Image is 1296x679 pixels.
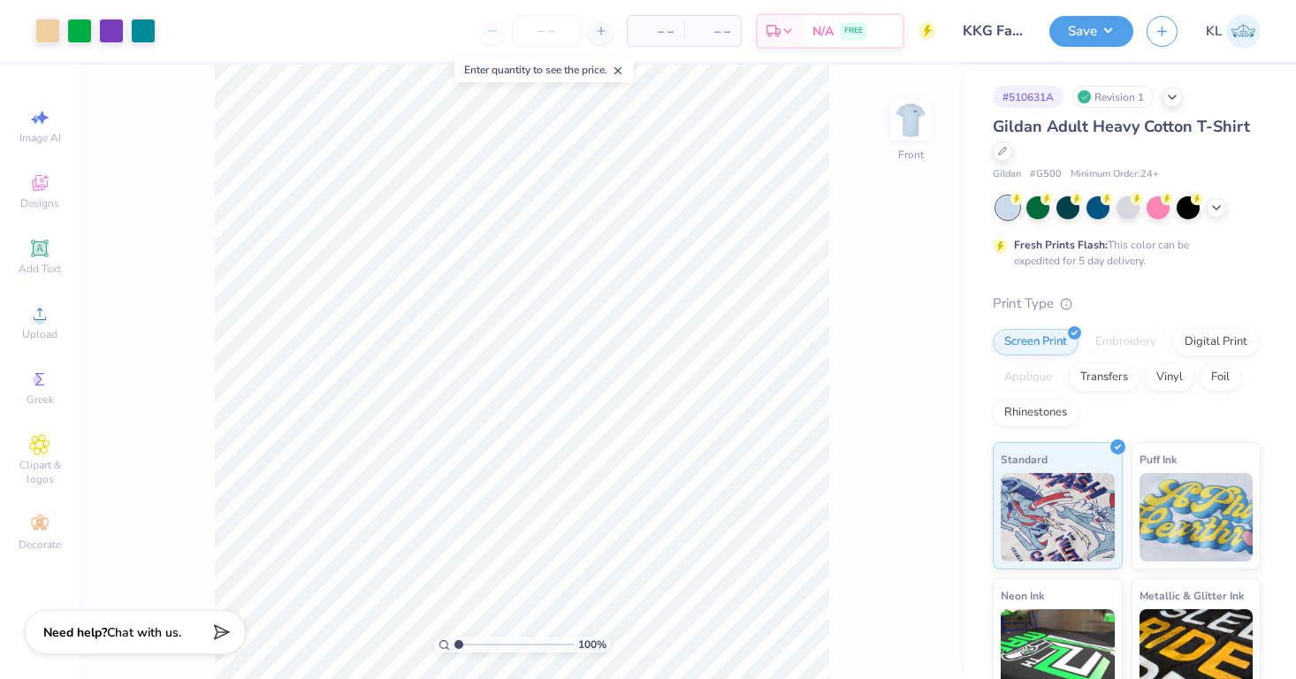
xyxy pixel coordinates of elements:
[993,400,1079,426] div: Rhinestones
[844,25,863,37] span: FREE
[993,294,1261,314] div: Print Type
[1001,473,1115,561] img: Standard
[454,57,634,82] div: Enter quantity to see the price.
[1173,329,1259,355] div: Digital Print
[1069,364,1140,391] div: Transfers
[512,15,581,47] input: – –
[993,167,1021,182] span: Gildan
[1072,86,1154,108] div: Revision 1
[19,262,61,276] span: Add Text
[993,364,1063,391] div: Applique
[1001,586,1044,605] span: Neon Ink
[993,116,1250,137] span: Gildan Adult Heavy Cotton T-Shirt
[638,22,674,41] span: – –
[1140,450,1177,469] span: Puff Ink
[1030,167,1062,182] span: # G500
[19,131,61,145] span: Image AI
[898,147,924,163] div: Front
[993,86,1063,108] div: # 510631A
[1140,473,1254,561] img: Puff Ink
[1014,237,1231,269] div: This color can be expedited for 5 day delivery.
[27,393,54,407] span: Greek
[1049,16,1133,47] button: Save
[1226,14,1261,49] img: Katelyn Lizano
[1140,586,1244,605] span: Metallic & Glitter Ink
[1014,238,1108,252] strong: Fresh Prints Flash:
[1071,167,1159,182] span: Minimum Order: 24 +
[695,22,730,41] span: – –
[893,103,928,138] img: Front
[22,327,57,341] span: Upload
[812,22,834,41] span: N/A
[993,329,1079,355] div: Screen Print
[1206,14,1261,49] a: KL
[1206,21,1222,42] span: KL
[9,458,71,486] span: Clipart & logos
[19,538,61,552] span: Decorate
[1084,329,1168,355] div: Embroidery
[1145,364,1194,391] div: Vinyl
[1200,364,1241,391] div: Foil
[43,624,107,641] strong: Need help?
[20,196,59,210] span: Designs
[578,637,606,652] span: 100 %
[1001,450,1048,469] span: Standard
[949,13,1036,49] input: Untitled Design
[107,624,181,641] span: Chat with us.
